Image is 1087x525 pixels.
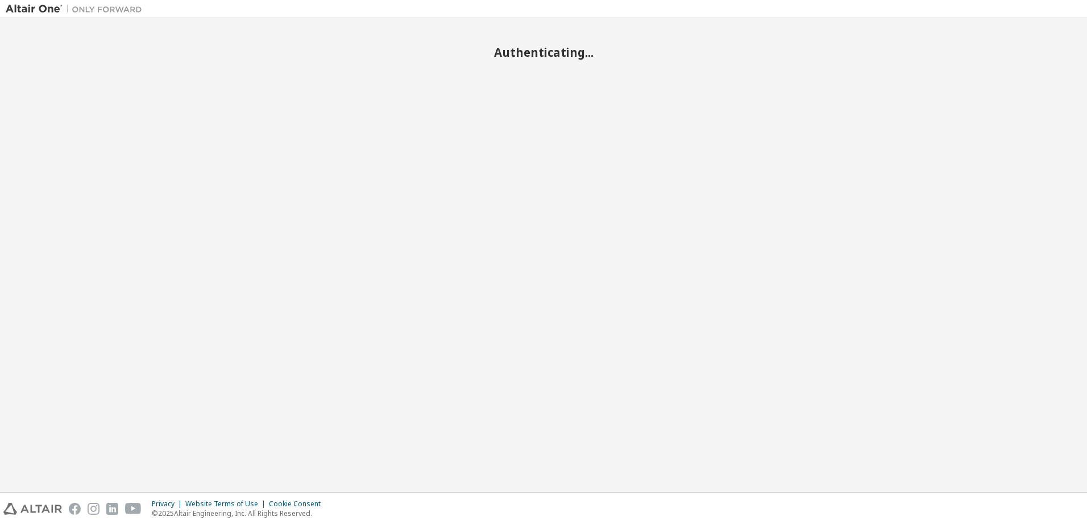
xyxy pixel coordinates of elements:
[185,499,269,509] div: Website Terms of Use
[125,503,142,515] img: youtube.svg
[6,45,1081,60] h2: Authenticating...
[269,499,327,509] div: Cookie Consent
[3,503,62,515] img: altair_logo.svg
[152,499,185,509] div: Privacy
[88,503,99,515] img: instagram.svg
[152,509,327,518] p: © 2025 Altair Engineering, Inc. All Rights Reserved.
[6,3,148,15] img: Altair One
[69,503,81,515] img: facebook.svg
[106,503,118,515] img: linkedin.svg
